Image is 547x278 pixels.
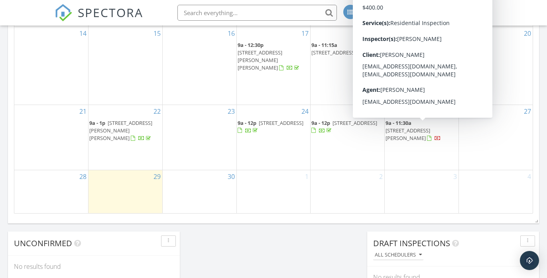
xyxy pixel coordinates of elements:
[78,4,143,21] span: SPECTORA
[522,105,533,118] a: Go to September 27, 2025
[89,119,105,126] span: 9a - 1p
[78,170,88,183] a: Go to September 28, 2025
[311,49,356,56] span: [STREET_ADDRESS]
[89,119,152,142] a: 9a - 1p [STREET_ADDRESS][PERSON_NAME][PERSON_NAME]
[238,119,310,136] a: 9a - 12p [STREET_ADDRESS]
[458,170,533,213] td: Go to October 4, 2025
[8,256,180,277] div: No results found
[55,11,143,27] a: SPECTORA
[458,27,533,105] td: Go to September 20, 2025
[303,170,310,183] a: Go to October 1, 2025
[373,250,423,261] button: All schedulers
[226,105,236,118] a: Go to September 23, 2025
[373,238,450,249] span: Draft Inspections
[152,105,162,118] a: Go to September 22, 2025
[386,119,458,144] a: 9a - 11:30a [STREET_ADDRESS][PERSON_NAME]
[448,105,458,118] a: Go to September 26, 2025
[226,27,236,40] a: Go to September 16, 2025
[458,105,533,170] td: Go to September 27, 2025
[177,5,337,21] input: Search everything...
[238,41,301,72] a: 9a - 12:30p [STREET_ADDRESS][PERSON_NAME][PERSON_NAME]
[386,127,430,142] span: [STREET_ADDRESS][PERSON_NAME]
[374,27,384,40] a: Go to September 18, 2025
[152,170,162,183] a: Go to September 29, 2025
[14,27,89,105] td: Go to September 14, 2025
[14,105,89,170] td: Go to September 21, 2025
[526,170,533,183] a: Go to October 4, 2025
[14,238,72,249] span: Unconfirmed
[89,119,161,144] a: 9a - 1p [STREET_ADDRESS][PERSON_NAME][PERSON_NAME]
[311,119,384,136] a: 9a - 12p [STREET_ADDRESS]
[385,105,459,170] td: Go to September 26, 2025
[236,105,311,170] td: Go to September 24, 2025
[78,105,88,118] a: Go to September 21, 2025
[238,41,264,49] span: 9a - 12:30p
[89,27,163,105] td: Go to September 15, 2025
[152,27,162,40] a: Go to September 15, 2025
[236,170,311,213] td: Go to October 1, 2025
[300,27,310,40] a: Go to September 17, 2025
[311,27,385,105] td: Go to September 18, 2025
[385,170,459,213] td: Go to October 3, 2025
[311,119,330,126] span: 9a - 12p
[238,119,303,134] a: 9a - 12p [STREET_ADDRESS]
[89,170,163,213] td: Go to September 29, 2025
[226,170,236,183] a: Go to September 30, 2025
[89,105,163,170] td: Go to September 22, 2025
[378,170,384,183] a: Go to October 2, 2025
[238,41,310,73] a: 9a - 12:30p [STREET_ADDRESS][PERSON_NAME][PERSON_NAME]
[311,170,385,213] td: Go to October 2, 2025
[259,119,303,126] span: [STREET_ADDRESS]
[162,27,236,105] td: Go to September 16, 2025
[522,27,533,40] a: Go to September 20, 2025
[375,252,422,258] div: All schedulers
[520,251,539,270] div: Open Intercom Messenger
[311,41,337,49] span: 9a - 11:15a
[386,119,441,142] a: 9a - 11:30a [STREET_ADDRESS][PERSON_NAME]
[89,119,152,142] span: [STREET_ADDRESS][PERSON_NAME][PERSON_NAME]
[162,105,236,170] td: Go to September 23, 2025
[162,170,236,213] td: Go to September 30, 2025
[78,27,88,40] a: Go to September 14, 2025
[14,170,89,213] td: Go to September 28, 2025
[300,105,310,118] a: Go to September 24, 2025
[311,41,364,56] a: 9a - 11:15a [STREET_ADDRESS]
[386,119,411,126] span: 9a - 11:30a
[55,4,72,21] img: The Best Home Inspection Software - Spectora
[429,5,481,13] div: [PERSON_NAME]
[311,105,385,170] td: Go to September 25, 2025
[238,49,282,71] span: [STREET_ADDRESS][PERSON_NAME][PERSON_NAME]
[452,170,458,183] a: Go to October 3, 2025
[374,105,384,118] a: Go to September 25, 2025
[311,119,377,134] a: 9a - 12p [STREET_ADDRESS]
[385,27,459,105] td: Go to September 19, 2025
[238,119,256,126] span: 9a - 12p
[333,119,377,126] span: [STREET_ADDRESS]
[448,27,458,40] a: Go to September 19, 2025
[311,41,384,58] a: 9a - 11:15a [STREET_ADDRESS]
[407,13,487,21] div: Schaefer Consulting and Inspection Services
[236,27,311,105] td: Go to September 17, 2025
